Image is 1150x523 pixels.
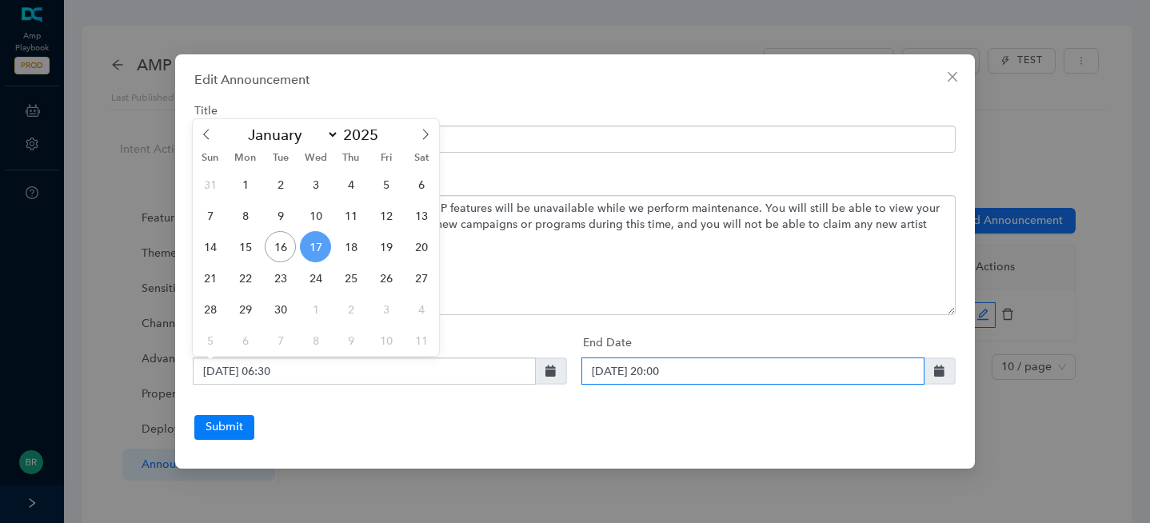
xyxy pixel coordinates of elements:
span: September 13, 2025 [405,200,437,231]
span: September 28, 2025 [194,293,226,325]
span: October 8, 2025 [300,325,331,356]
span: September 12, 2025 [370,200,401,231]
input: yyyy-MM-dd HH:mm [193,357,536,385]
span: Sat [404,153,439,163]
span: September 29, 2025 [230,293,261,325]
span: September 25, 2025 [335,262,366,293]
span: September 26, 2025 [370,262,401,293]
span: September 22, 2025 [230,262,261,293]
span: September 8, 2025 [230,200,261,231]
span: October 4, 2025 [405,293,437,325]
span: September 21, 2025 [194,262,226,293]
span: September 15, 2025 [230,231,261,262]
span: September 19, 2025 [370,231,401,262]
span: October 11, 2025 [405,325,437,356]
span: Mon [228,153,263,163]
span: Tue [263,153,298,163]
span: September 16, 2025 [265,231,296,262]
span: September 30, 2025 [265,293,296,325]
span: October 9, 2025 [335,325,366,356]
span: Thu [333,153,369,163]
span: September 23, 2025 [265,262,296,293]
span: Sun [193,153,228,163]
span: September 2, 2025 [265,169,296,200]
span: October 3, 2025 [370,293,401,325]
span: September 1, 2025 [230,169,261,200]
span: September 20, 2025 [405,231,437,262]
span: October 2, 2025 [335,293,366,325]
span: September 24, 2025 [300,262,331,293]
input: yyyy-MM-dd HH:mm [581,357,924,385]
span: close [946,70,959,83]
span: September 6, 2025 [405,169,437,200]
span: September 11, 2025 [335,200,366,231]
input: Year [339,126,392,144]
span: October 6, 2025 [230,325,261,356]
span: October 7, 2025 [265,325,296,356]
label: Title [194,96,218,126]
div: Edit Announcement [194,70,956,90]
span: September 9, 2025 [265,200,296,231]
span: September 7, 2025 [194,200,226,231]
span: Fri [369,153,404,163]
label: End Date [583,328,632,357]
span: Wed [298,153,333,163]
span: September 27, 2025 [405,262,437,293]
button: Close [940,64,965,90]
span: September 18, 2025 [335,231,366,262]
span: October 5, 2025 [194,325,226,356]
span: October 1, 2025 [300,293,331,325]
span: September 5, 2025 [370,169,401,200]
span: September 10, 2025 [300,200,331,231]
span: September 17, 2025 [300,231,331,262]
span: August 31, 2025 [194,169,226,200]
button: Submit [194,415,254,439]
span: September 3, 2025 [300,169,331,200]
select: Month [240,125,339,145]
span: September 4, 2025 [335,169,366,200]
span: October 10, 2025 [370,325,401,356]
span: September 14, 2025 [194,231,226,262]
